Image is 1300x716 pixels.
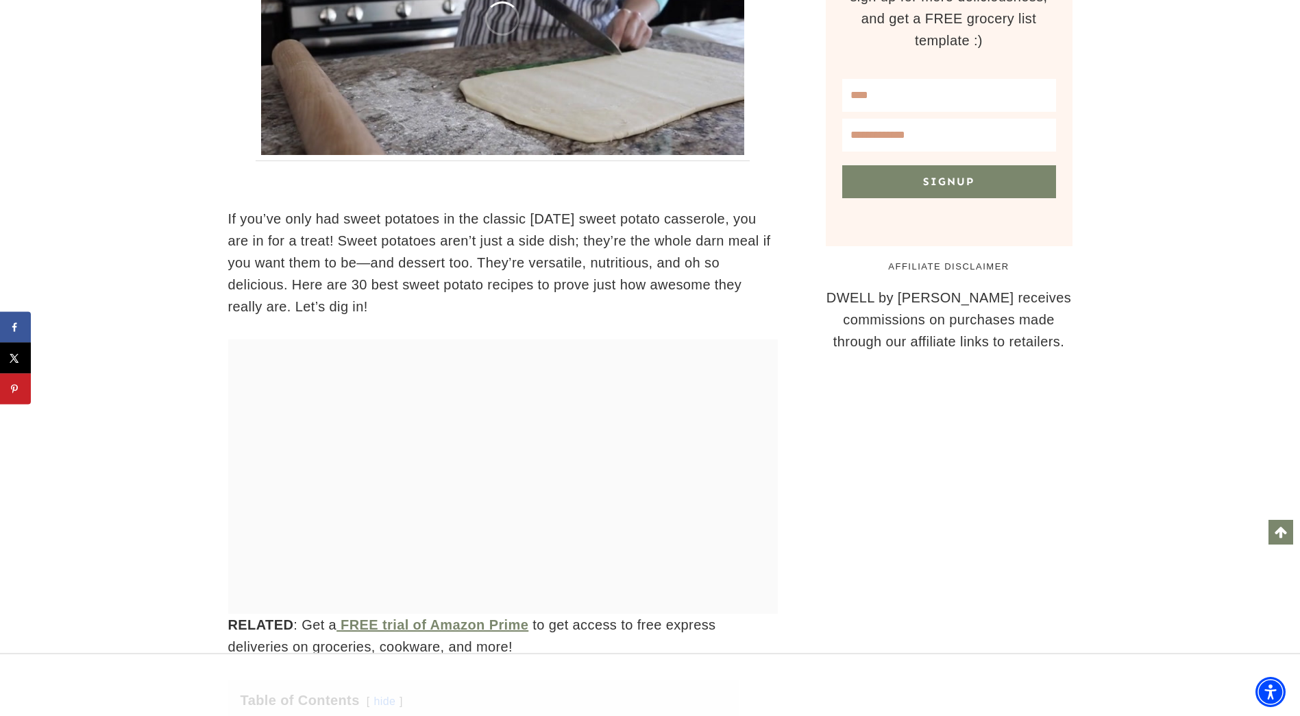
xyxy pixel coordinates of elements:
[228,208,778,318] p: If you’ve only had sweet potatoes in the classic [DATE] sweet potato casserole, you are in for a ...
[228,617,294,632] strong: RELATED
[842,165,1056,198] button: Signup
[341,617,528,632] strong: FREE trial of Amazon Prime
[826,260,1072,274] h5: AFFILIATE DISCLAIMER
[1255,677,1286,707] div: Accessibility Menu
[1268,520,1293,545] a: Scroll to top
[228,614,778,658] p: ​​ : Get a to get access to free express deliveries on groceries, cookware, and more!
[336,617,528,632] a: FREE trial of Amazon Prime
[826,287,1072,353] p: DWELL by [PERSON_NAME] receives commissions on purchases made through our affiliate links to reta...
